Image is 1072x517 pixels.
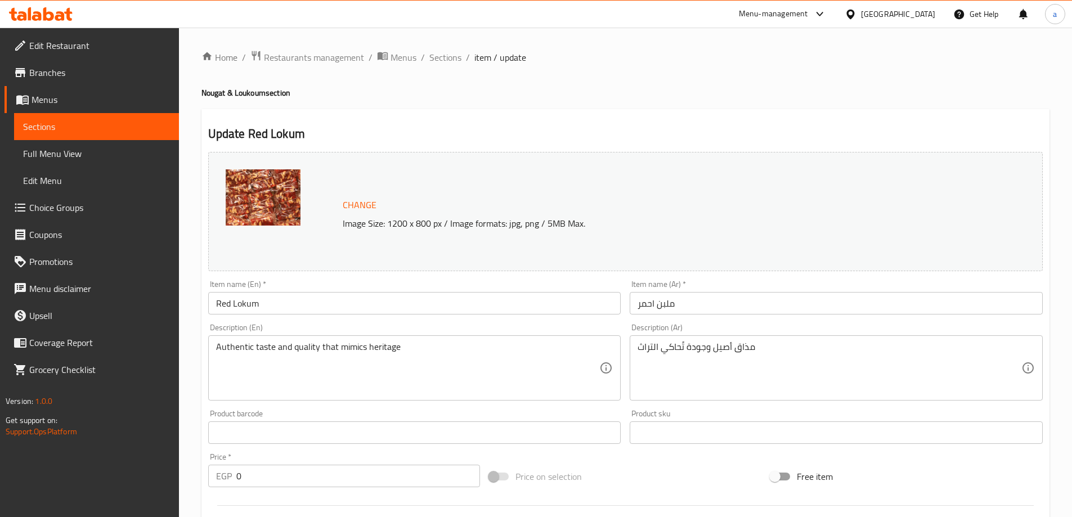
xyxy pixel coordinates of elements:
[216,469,232,483] p: EGP
[14,113,179,140] a: Sections
[474,51,526,64] span: item / update
[29,201,170,214] span: Choice Groups
[515,470,582,483] span: Price on selection
[5,32,179,59] a: Edit Restaurant
[5,86,179,113] a: Menus
[35,394,52,408] span: 1.0.0
[638,341,1021,395] textarea: مذاق أصيل وجودة تُحاكي التراث
[466,51,470,64] li: /
[14,167,179,194] a: Edit Menu
[377,50,416,65] a: Menus
[216,341,600,395] textarea: Authentic taste and quality that mimics heritage
[23,174,170,187] span: Edit Menu
[29,309,170,322] span: Upsell
[201,87,1049,98] h4: Nougat & Loukoum section
[630,421,1043,444] input: Please enter product sku
[6,394,33,408] span: Version:
[264,51,364,64] span: Restaurants management
[5,302,179,329] a: Upsell
[29,255,170,268] span: Promotions
[1053,8,1057,20] span: a
[29,282,170,295] span: Menu disclaimer
[201,50,1049,65] nav: breadcrumb
[29,39,170,52] span: Edit Restaurant
[29,363,170,376] span: Grocery Checklist
[208,292,621,314] input: Enter name En
[343,197,376,213] span: Change
[6,413,57,428] span: Get support on:
[391,51,416,64] span: Menus
[6,424,77,439] a: Support.OpsPlatform
[630,292,1043,314] input: Enter name Ar
[208,421,621,444] input: Please enter product barcode
[23,120,170,133] span: Sections
[32,93,170,106] span: Menus
[338,194,381,217] button: Change
[29,336,170,349] span: Coverage Report
[369,51,373,64] li: /
[226,169,300,226] img: mmw_638860405856465072
[29,66,170,79] span: Branches
[29,228,170,241] span: Coupons
[5,248,179,275] a: Promotions
[14,140,179,167] a: Full Menu View
[5,356,179,383] a: Grocery Checklist
[5,221,179,248] a: Coupons
[429,51,461,64] a: Sections
[201,51,237,64] a: Home
[242,51,246,64] li: /
[208,125,1043,142] h2: Update Red Lokum
[23,147,170,160] span: Full Menu View
[5,275,179,302] a: Menu disclaimer
[236,465,481,487] input: Please enter price
[421,51,425,64] li: /
[338,217,938,230] p: Image Size: 1200 x 800 px / Image formats: jpg, png / 5MB Max.
[797,470,833,483] span: Free item
[739,7,808,21] div: Menu-management
[5,59,179,86] a: Branches
[5,194,179,221] a: Choice Groups
[5,329,179,356] a: Coverage Report
[250,50,364,65] a: Restaurants management
[861,8,935,20] div: [GEOGRAPHIC_DATA]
